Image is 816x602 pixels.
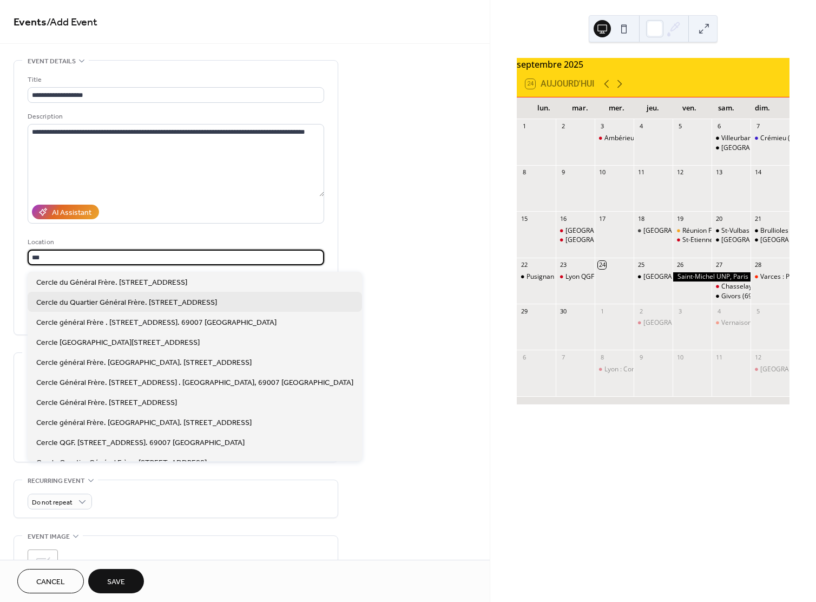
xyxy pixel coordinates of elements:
[32,205,99,219] button: AI Assistant
[634,226,673,235] div: Grenoble : Bazeilles
[598,214,606,223] div: 17
[712,292,751,301] div: Givors (69):Harkis
[637,168,645,176] div: 11
[36,337,200,349] span: Cercle [GEOGRAPHIC_DATA][STREET_ADDRESS]
[565,235,700,245] div: [GEOGRAPHIC_DATA]. [GEOGRAPHIC_DATA]
[36,317,277,329] span: Cercle général Frère . [STREET_ADDRESS]. 69007 [GEOGRAPHIC_DATA]
[637,214,645,223] div: 18
[36,297,217,309] span: Cercle du Quartier Général Frère. [STREET_ADDRESS]
[637,353,645,361] div: 9
[565,272,622,282] div: Lyon QGF : aubade
[14,12,47,33] a: Events
[598,97,635,119] div: mer.
[559,307,567,315] div: 30
[751,365,789,374] div: Lyon. Messe des Armées
[637,122,645,130] div: 4
[559,214,567,223] div: 16
[721,134,805,143] div: Villeurbanne (69) Libération
[559,122,567,130] div: 2
[682,235,766,245] div: St-Etienne. Conf; terrorisme
[36,277,187,289] span: Cercle du Général Frère. [STREET_ADDRESS]
[47,12,97,33] span: / Add Event
[712,318,751,328] div: Vernaison (69) Saint-Michel
[635,97,671,119] div: jeu.
[637,307,645,315] div: 2
[598,261,606,269] div: 24
[520,261,528,269] div: 22
[559,353,567,361] div: 7
[52,207,91,219] div: AI Assistant
[751,134,789,143] div: Crémieu (38) :Bourse Armes
[517,272,556,282] div: Pusignan (69) Résistance
[604,365,706,374] div: Lyon : Conférence désinformation
[28,549,58,580] div: ;
[751,235,789,245] div: Lyon : Journées patrimoine
[673,235,712,245] div: St-Etienne. Conf; terrorisme
[598,307,606,315] div: 1
[517,58,789,71] div: septembre 2025
[520,353,528,361] div: 6
[712,226,751,235] div: St-Vulbas (01) : Passeurs du clair de lune
[565,226,659,235] div: [GEOGRAPHIC_DATA]. Aviation
[595,365,634,374] div: Lyon : Conférence désinformation
[715,122,723,130] div: 6
[676,122,684,130] div: 5
[525,97,562,119] div: lun.
[712,235,751,245] div: Lyon : Journée Patrimoine
[715,307,723,315] div: 4
[562,97,598,119] div: mar.
[598,168,606,176] div: 10
[637,261,645,269] div: 25
[28,74,322,86] div: Title
[28,56,76,67] span: Event details
[527,272,602,282] div: Pusignan (69) Résistance
[673,226,712,235] div: Réunion FARAC
[598,353,606,361] div: 8
[36,457,207,469] span: Cercle Quartier Général Frère. [STREET_ADDRESS]
[676,353,684,361] div: 10
[745,97,781,119] div: dim.
[715,353,723,361] div: 11
[712,143,751,153] div: Lyon. Libération
[754,307,762,315] div: 5
[634,318,673,328] div: Lyon. Dédicace
[754,261,762,269] div: 28
[17,569,84,593] a: Cancel
[556,226,595,235] div: Lyon. Aviation
[28,475,85,487] span: Recurring event
[36,377,353,389] span: Cercle Général Frère. [STREET_ADDRESS] . [GEOGRAPHIC_DATA], 69007 [GEOGRAPHIC_DATA]
[751,272,789,282] div: Varces : Passation de commandement 7ème BCA
[721,292,807,301] div: Givors (69):[PERSON_NAME]
[36,417,252,429] span: Cercle général Frère. [GEOGRAPHIC_DATA]. [STREET_ADDRESS]
[708,97,744,119] div: sam.
[28,531,70,542] span: Event image
[556,235,595,245] div: Lyon. Montluc
[682,226,728,235] div: Réunion FARAC
[559,261,567,269] div: 23
[643,272,733,282] div: [GEOGRAPHIC_DATA] : Harkis
[32,496,73,509] span: Do not repeat
[715,261,723,269] div: 27
[754,353,762,361] div: 12
[634,272,673,282] div: Lyon : Harkis
[556,272,595,282] div: Lyon QGF : aubade
[520,214,528,223] div: 15
[28,111,322,122] div: Description
[598,122,606,130] div: 3
[36,397,177,409] span: Cercle Général Frère. [STREET_ADDRESS]
[520,307,528,315] div: 29
[676,168,684,176] div: 12
[643,318,740,328] div: [GEOGRAPHIC_DATA]. Dédicace
[595,134,634,143] div: Ambérieu (01) Prise de commandement
[715,168,723,176] div: 13
[715,214,723,223] div: 20
[676,261,684,269] div: 26
[604,134,725,143] div: Ambérieu (01) Prise de commandement
[28,237,322,248] div: Location
[676,307,684,315] div: 3
[673,272,751,282] div: Saint-Michel UNP, Paris
[643,226,741,235] div: [GEOGRAPHIC_DATA] : Bazeilles
[751,226,789,235] div: Brullioles (69). Repas Légion
[676,214,684,223] div: 19
[88,569,144,593] button: Save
